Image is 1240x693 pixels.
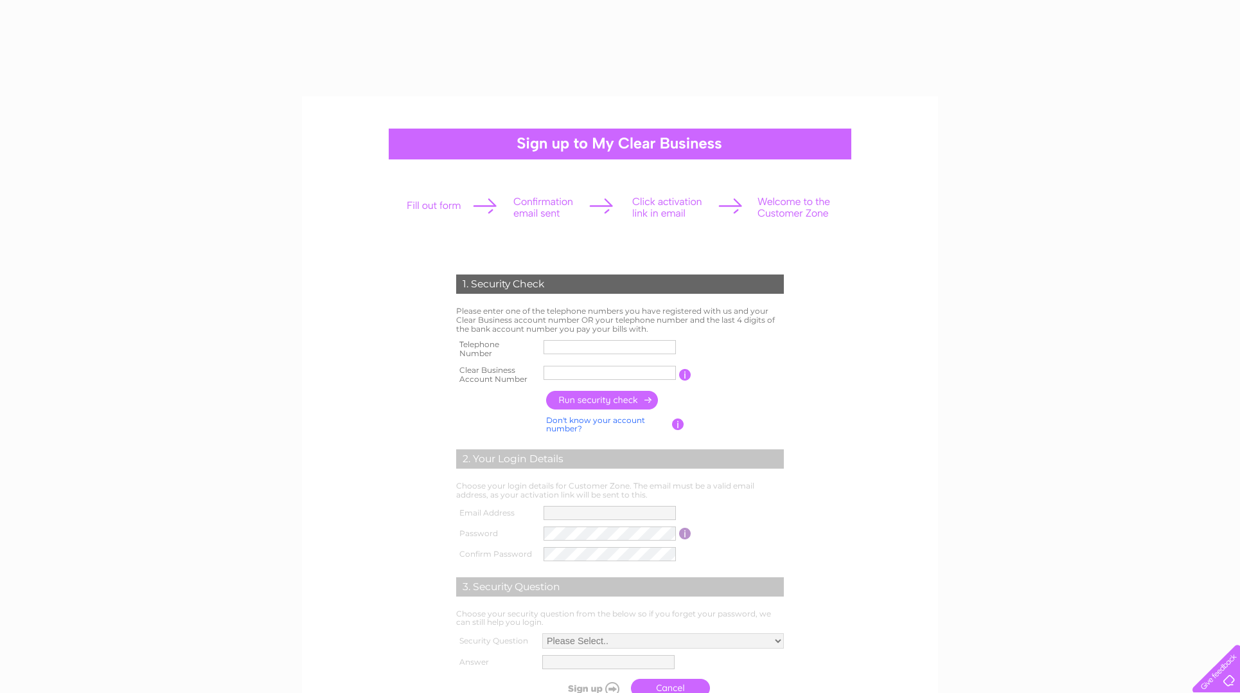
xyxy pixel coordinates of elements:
th: Security Question [453,630,539,652]
th: Telephone Number [453,336,540,362]
th: Clear Business Account Number [453,362,540,388]
td: Choose your security question from the below so if you forget your password, we can still help yo... [453,606,787,631]
td: Please enter one of the telephone numbers you have registered with us and your Clear Business acc... [453,303,787,336]
a: Don't know your account number? [546,415,645,434]
div: 2. Your Login Details [456,449,784,469]
th: Answer [453,652,539,672]
div: 1. Security Check [456,274,784,294]
th: Email Address [453,503,540,523]
th: Password [453,523,540,544]
th: Confirm Password [453,544,540,564]
div: 3. Security Question [456,577,784,597]
input: Information [679,369,691,381]
td: Choose your login details for Customer Zone. The email must be a valid email address, as your act... [453,478,787,503]
input: Information [679,528,691,539]
input: Information [672,419,684,430]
